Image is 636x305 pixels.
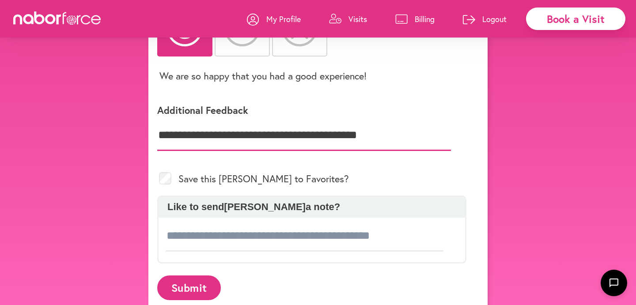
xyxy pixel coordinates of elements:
p: Visits [348,14,367,24]
button: Submit [157,275,221,300]
p: Like to send [PERSON_NAME] a note? [163,201,461,213]
div: Save this [PERSON_NAME] to Favorites? [157,162,466,196]
a: My Profile [247,6,301,32]
a: Billing [395,6,435,32]
p: My Profile [266,14,301,24]
p: We are so happy that you had a good experience! [159,69,367,82]
p: Logout [482,14,507,24]
div: Book a Visit [526,8,625,30]
a: Logout [463,6,507,32]
a: Visits [329,6,367,32]
p: Additional Feedback [157,104,466,117]
p: Billing [415,14,435,24]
